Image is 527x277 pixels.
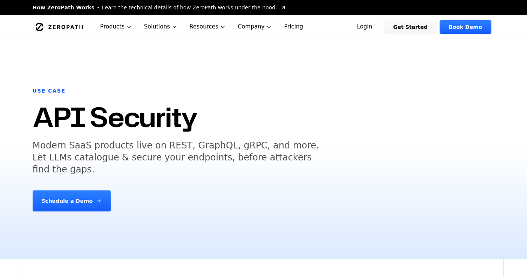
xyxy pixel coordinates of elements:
[33,4,95,11] span: How ZeroPath Works
[94,15,138,39] button: Products
[33,103,197,130] h1: API Security
[102,4,277,11] span: Learn the technical details of how ZeroPath works under the hood.
[24,15,504,39] nav: Global
[232,15,278,39] button: Company
[33,190,111,211] a: Schedule a Demo
[348,20,381,34] a: Login
[138,15,183,39] button: Solutions
[440,20,491,34] a: Book Demo
[33,139,321,175] h5: Modern SaaS products live on REST, GraphQL, gRPC, and more. Let LLMs catalogue & secure your endp...
[33,87,66,94] h6: Use Case
[183,15,232,39] button: Resources
[384,20,437,34] a: Get Started
[278,15,309,39] a: Pricing
[33,4,286,11] a: How ZeroPath WorksLearn the technical details of how ZeroPath works under the hood.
